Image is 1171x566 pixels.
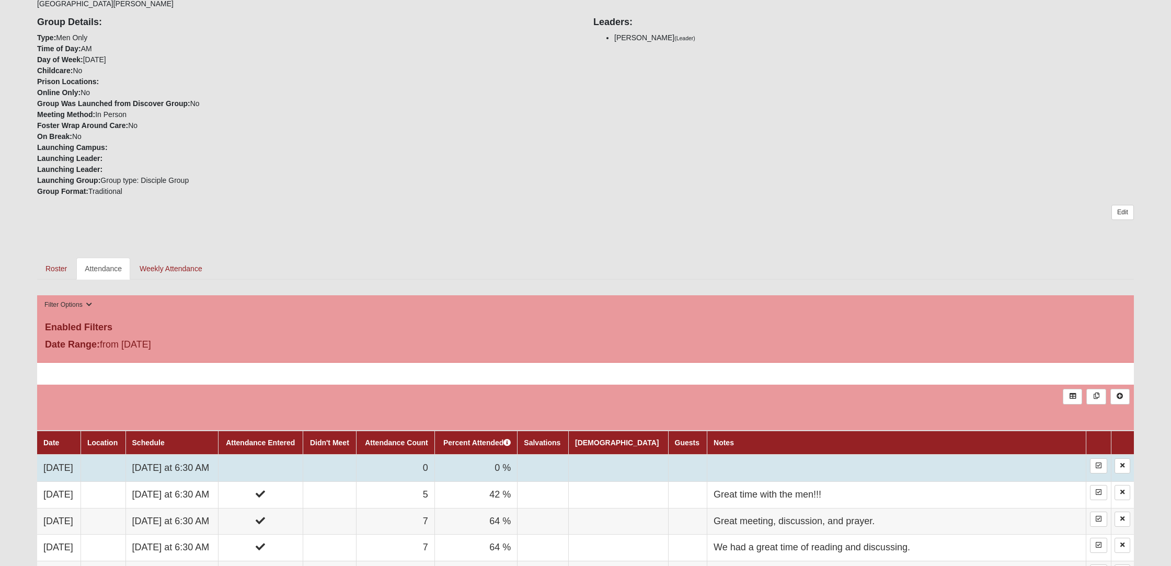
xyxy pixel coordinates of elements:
[226,438,295,447] a: Attendance Entered
[37,44,81,53] strong: Time of Day:
[365,438,428,447] a: Attendance Count
[310,438,349,447] a: Didn't Meet
[714,438,734,447] a: Notes
[434,535,518,561] td: 64 %
[37,121,128,130] strong: Foster Wrap Around Care:
[76,258,130,280] a: Attendance
[37,338,403,354] div: from [DATE]
[125,535,218,561] td: [DATE] at 6:30 AM
[1090,538,1107,553] a: Enter Attendance
[37,33,56,42] strong: Type:
[707,481,1086,508] td: Great time with the men!!!
[593,17,1134,28] h4: Leaders:
[37,258,75,280] a: Roster
[37,154,102,163] strong: Launching Leader:
[29,9,585,197] div: Men Only AM [DATE] No No No In Person No No Group type: Disciple Group Traditional
[357,455,435,481] td: 0
[45,322,1126,333] h4: Enabled Filters
[37,455,81,481] td: [DATE]
[443,438,511,447] a: Percent Attended
[1115,458,1130,473] a: Delete
[357,481,435,508] td: 5
[37,17,578,28] h4: Group Details:
[37,508,81,535] td: [DATE]
[674,35,695,41] small: (Leader)
[357,508,435,535] td: 7
[707,535,1086,561] td: We had a great time of reading and discussing.
[1110,389,1130,404] a: Alt+N
[668,431,707,455] th: Guests
[37,99,190,108] strong: Group Was Launched from Discover Group:
[37,143,108,152] strong: Launching Campus:
[1115,485,1130,500] a: Delete
[37,66,73,75] strong: Childcare:
[1115,512,1130,527] a: Delete
[1111,205,1134,220] a: Edit
[125,455,218,481] td: [DATE] at 6:30 AM
[707,508,1086,535] td: Great meeting, discussion, and prayer.
[434,455,518,481] td: 0 %
[37,187,88,195] strong: Group Format:
[87,438,118,447] a: Location
[43,438,59,447] a: Date
[125,481,218,508] td: [DATE] at 6:30 AM
[37,176,100,184] strong: Launching Group:
[614,32,1134,43] li: [PERSON_NAME]
[125,508,218,535] td: [DATE] at 6:30 AM
[568,431,668,455] th: [DEMOGRAPHIC_DATA]
[434,481,518,508] td: 42 %
[1090,485,1107,500] a: Enter Attendance
[1090,458,1107,473] a: Enter Attendance
[37,77,99,86] strong: Prison Locations:
[1086,389,1106,404] a: Merge Records into Merge Template
[37,481,81,508] td: [DATE]
[41,299,95,310] button: Filter Options
[1115,538,1130,553] a: Delete
[37,110,95,119] strong: Meeting Method:
[132,438,165,447] a: Schedule
[37,55,83,64] strong: Day of Week:
[357,535,435,561] td: 7
[518,431,569,455] th: Salvations
[131,258,211,280] a: Weekly Attendance
[1090,512,1107,527] a: Enter Attendance
[1063,389,1082,404] a: Export to Excel
[434,508,518,535] td: 64 %
[37,132,72,141] strong: On Break:
[37,165,102,174] strong: Launching Leader:
[37,88,81,97] strong: Online Only:
[45,338,100,352] label: Date Range:
[37,535,81,561] td: [DATE]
